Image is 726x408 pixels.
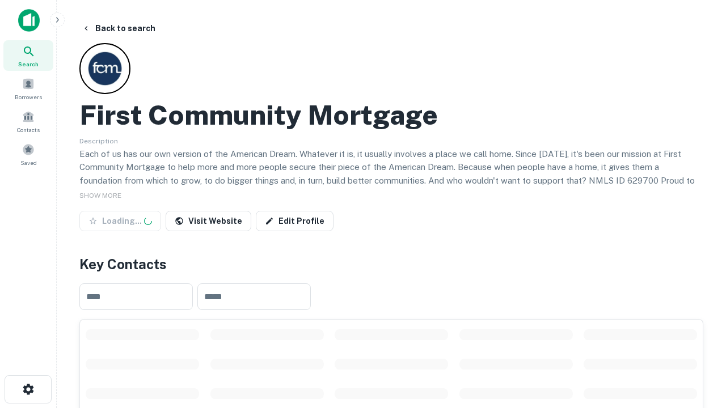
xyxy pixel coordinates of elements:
a: Edit Profile [256,211,334,231]
img: capitalize-icon.png [18,9,40,32]
a: Search [3,40,53,71]
h4: Key Contacts [79,254,703,274]
span: Contacts [17,125,40,134]
p: Each of us has our own version of the American Dream. Whatever it is, it usually involves a place... [79,147,703,201]
h2: First Community Mortgage [79,99,438,131]
span: Description [79,137,118,145]
span: Search [18,59,39,69]
a: Contacts [3,106,53,137]
span: SHOW MORE [79,192,121,199]
a: Saved [3,139,53,169]
span: Borrowers [15,92,42,101]
a: Borrowers [3,73,53,104]
span: Saved [20,158,37,167]
iframe: Chat Widget [669,281,726,335]
button: Back to search [77,18,160,39]
a: Visit Website [166,211,251,231]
